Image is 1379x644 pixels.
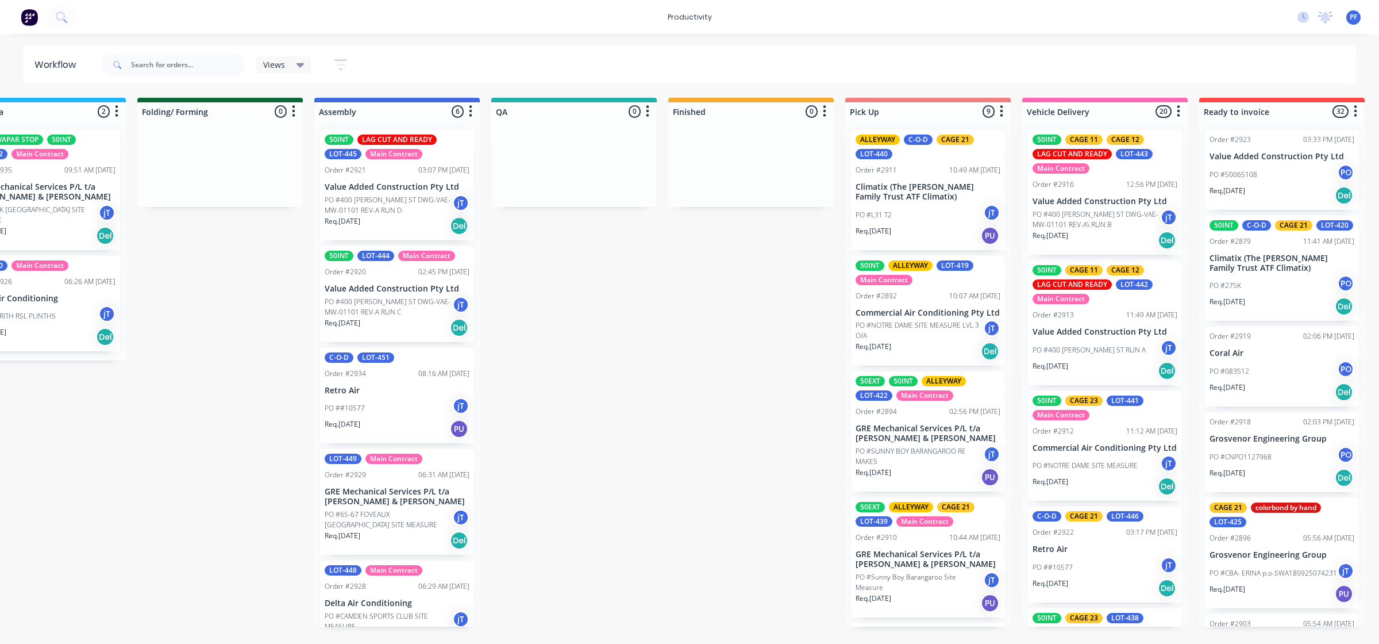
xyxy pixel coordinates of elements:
[856,260,884,271] div: 50INT
[325,611,452,632] p: PO #CAMDEN SPORTS CLUB SITE MEASURE
[1205,216,1359,321] div: 50INTC-O-DCAGE 21LOT-420Order #287911:41 AM [DATE]Climatix (The [PERSON_NAME] Family Trust ATF Cl...
[981,342,999,361] div: Del
[1335,383,1353,401] div: Del
[1209,417,1251,427] div: Order #2918
[1065,511,1103,522] div: CAGE 21
[1033,163,1089,174] div: Main Contract
[325,149,361,159] div: LOT-445
[1028,391,1182,501] div: 50INTCAGE 23LOT-441Main ContractOrder #291211:12 AM [DATE]Commercial Air Conditioning Pty LtdPO #...
[1065,396,1103,406] div: CAGE 23
[11,260,68,271] div: Main Contract
[1033,426,1074,436] div: Order #2912
[1335,585,1353,603] div: PU
[856,593,891,604] p: Req. [DATE]
[856,320,983,341] p: PO #NOTRE DAME SITE MEASURE LVL 3 O/A
[1033,545,1177,554] p: Retro Air
[452,194,469,212] div: jT
[263,59,285,71] span: Views
[325,182,469,192] p: Value Added Construction Pty Ltd
[1033,511,1061,522] div: C-O-D
[450,217,468,235] div: Del
[856,467,891,478] p: Req. [DATE]
[325,284,469,294] p: Value Added Construction Pty Ltd
[1033,197,1177,206] p: Value Added Construction Pty Ltd
[1033,527,1074,538] div: Order #2922
[64,165,115,175] div: 09:51 AM [DATE]
[1107,511,1143,522] div: LOT-446
[1126,426,1177,436] div: 11:12 AM [DATE]
[888,260,933,271] div: ALLEYWAY
[1107,135,1144,145] div: CAGE 12
[889,376,918,386] div: 50INT
[981,227,999,245] div: PU
[1033,279,1112,290] div: LAG CUT AND READY
[1033,327,1177,337] p: Value Added Construction Pty Ltd
[357,135,437,145] div: LAG CUT AND READY
[1303,619,1354,629] div: 05:54 AM [DATE]
[981,594,999,612] div: PU
[983,204,1000,221] div: jT
[1205,130,1359,210] div: Order #292303:33 PM [DATE]Value Added Construction Pty LtdPO #50065108POReq.[DATE]Del
[1065,613,1103,623] div: CAGE 23
[1033,294,1089,304] div: Main Contract
[856,342,891,352] p: Req. [DATE]
[856,516,892,527] div: LOT-439
[856,135,900,145] div: ALLEYWAY
[1337,446,1354,463] div: PO
[1209,517,1246,527] div: LOT-425
[365,149,422,159] div: Main Contract
[21,9,38,26] img: Factory
[1158,477,1176,496] div: Del
[1205,498,1359,608] div: CAGE 21colorbond by handLOT-425Order #289605:56 AM [DATE]Grosvenor Engineering GroupPO #CBA- ERIN...
[452,509,469,526] div: jT
[851,256,1005,366] div: 50INTALLEYWAYLOT-419Main ContractOrder #289210:07 AM [DATE]Commercial Air Conditioning Pty LtdPO ...
[1209,281,1241,291] p: PO #275K
[325,352,353,363] div: C-O-D
[662,9,718,26] div: productivity
[983,320,1000,337] div: jT
[325,403,365,413] p: PO ##10577
[96,328,114,346] div: Del
[1209,533,1251,543] div: Order #2896
[1316,220,1353,231] div: LOT-420
[1335,297,1353,316] div: Del
[937,260,973,271] div: LOT-419
[1033,613,1061,623] div: 50INT
[1033,443,1177,453] p: Commercial Air Conditioning Pty Ltd
[320,449,474,555] div: LOT-449Main ContractOrder #292906:31 AM [DATE]GRE Mechanical Services P/L t/a [PERSON_NAME] & [PE...
[1209,135,1251,145] div: Order #2923
[1209,297,1245,307] p: Req. [DATE]
[1033,345,1146,355] p: PO #400 [PERSON_NAME] ST RUN A
[1209,220,1238,231] div: 50INT
[1033,179,1074,190] div: Order #2916
[1126,179,1177,190] div: 12:56 PM [DATE]
[856,376,885,386] div: 50EXT
[896,516,953,527] div: Main Contract
[1033,410,1089,420] div: Main Contract
[856,407,897,417] div: Order #2894
[1033,361,1068,371] p: Req. [DATE]
[981,468,999,486] div: PU
[325,267,366,277] div: Order #2920
[365,565,422,576] div: Main Contract
[1116,149,1153,159] div: LOT-443
[1209,382,1245,393] p: Req. [DATE]
[937,135,974,145] div: CAGE 21
[1160,209,1177,226] div: jT
[64,277,115,287] div: 06:26 AM [DATE]
[856,550,1000,569] p: GRE Mechanical Services P/L t/a [PERSON_NAME] & [PERSON_NAME]
[1303,417,1354,427] div: 02:03 PM [DATE]
[1033,149,1112,159] div: LAG CUT AND READY
[325,454,361,464] div: LOT-449
[949,291,1000,301] div: 10:07 AM [DATE]
[325,251,353,261] div: 50INT
[1209,468,1245,478] p: Req. [DATE]
[856,182,1000,202] p: Climatix (The [PERSON_NAME] Family Trust ATF Climatix)
[452,611,469,628] div: jT
[856,532,897,543] div: Order #2910
[856,424,1000,443] p: GRE Mechanical Services P/L t/a [PERSON_NAME] & [PERSON_NAME]
[1209,550,1354,560] p: Grosvenor Engineering Group
[1065,265,1103,275] div: CAGE 11
[1209,503,1247,513] div: CAGE 21
[325,509,452,530] p: PO #65-67 FOVEAUX [GEOGRAPHIC_DATA] SITE MEASURE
